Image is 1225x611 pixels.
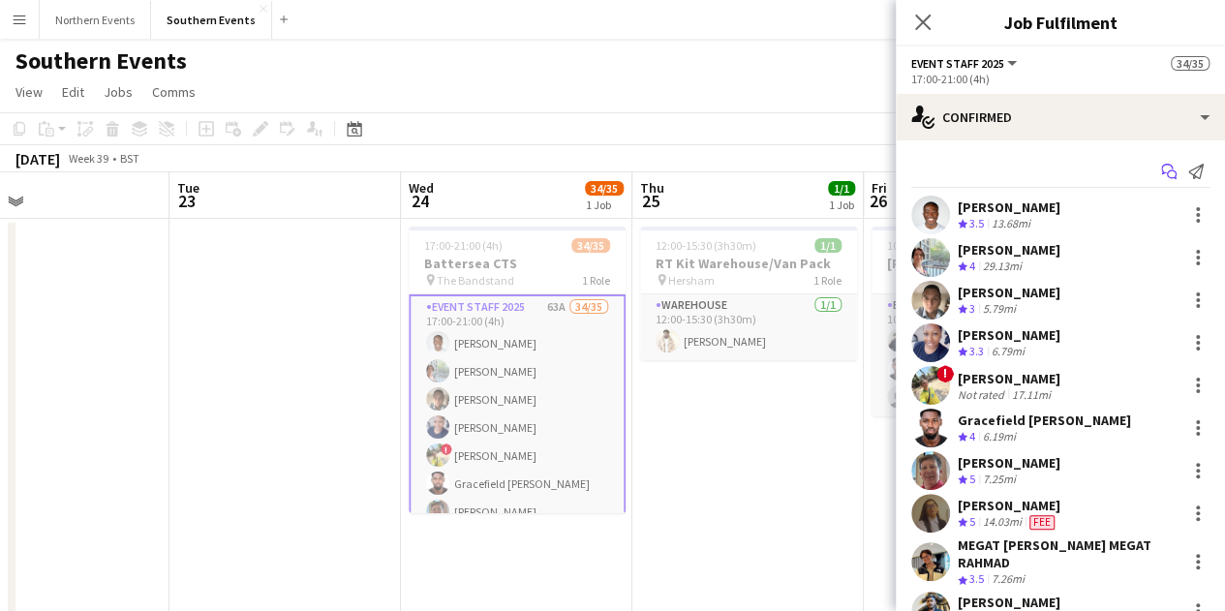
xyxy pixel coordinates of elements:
span: 17:00-21:00 (4h) [424,238,503,253]
span: 5 [969,472,975,486]
span: 1/1 [814,238,842,253]
button: Event Staff 2025 [911,56,1020,71]
span: 26 [869,190,887,212]
div: 29.13mi [979,259,1026,275]
a: View [8,79,50,105]
span: 3.3 [969,344,984,358]
span: 3.5 [969,216,984,230]
a: Jobs [96,79,140,105]
span: 24 [406,190,434,212]
span: 34/35 [1171,56,1210,71]
span: 1 Role [582,273,610,288]
span: 3 [969,301,975,316]
button: Northern Events [40,1,151,39]
a: Edit [54,79,92,105]
div: 13.68mi [988,216,1034,232]
div: [PERSON_NAME] [958,454,1060,472]
span: View [15,83,43,101]
button: Southern Events [151,1,272,39]
div: [PERSON_NAME] [958,497,1060,514]
div: [PERSON_NAME] [958,370,1060,387]
div: 1 Job [829,198,854,212]
span: Event Staff 2025 [911,56,1004,71]
div: 17.11mi [1008,387,1055,402]
span: Hersham [668,273,715,288]
div: MEGAT [PERSON_NAME] MEGAT RAHMAD [958,536,1179,571]
span: Week 39 [64,151,112,166]
div: 7.25mi [979,472,1020,488]
span: Thu [640,179,664,197]
span: Jobs [104,83,133,101]
app-job-card: 12:00-15:30 (3h30m)1/1RT Kit Warehouse/Van Pack Hersham1 RoleWarehouse1/112:00-15:30 (3h30m)[PERS... [640,227,857,360]
span: Comms [152,83,196,101]
span: Fee [1029,515,1055,530]
span: 5 [969,514,975,529]
span: ! [936,365,954,382]
span: Fri [872,179,887,197]
div: [PERSON_NAME] [958,284,1060,301]
div: 1 Job [586,198,623,212]
div: Not rated [958,387,1008,402]
div: Confirmed [896,94,1225,140]
div: [DATE] [15,149,60,168]
span: ! [441,443,452,455]
div: BST [120,151,139,166]
div: 5.79mi [979,301,1020,318]
span: Edit [62,83,84,101]
span: 1 Role [813,273,842,288]
div: Gracefield [PERSON_NAME] [958,412,1131,429]
span: 4 [969,429,975,443]
div: 17:00-21:00 (4h) [911,72,1210,86]
div: 6.19mi [979,429,1020,445]
h3: [PERSON_NAME] set up [872,255,1088,272]
div: [PERSON_NAME] [958,199,1060,216]
span: 1/1 [828,181,855,196]
app-card-role: Event Marshal34A2/310:30-16:00 (5h30m)[PERSON_NAME]Gracefield [PERSON_NAME] [872,294,1088,416]
span: 34/35 [571,238,610,253]
div: 6.79mi [988,344,1028,360]
div: 7.26mi [988,571,1028,588]
app-job-card: 10:30-16:00 (5h30m)2/3[PERSON_NAME] set up1 RoleEvent Marshal34A2/310:30-16:00 (5h30m)[PERSON_NAM... [872,227,1088,416]
div: [PERSON_NAME] [958,594,1060,611]
app-card-role: Warehouse1/112:00-15:30 (3h30m)[PERSON_NAME] [640,294,857,360]
app-job-card: 17:00-21:00 (4h)34/35Battersea CTS The Bandstand1 RoleEvent Staff 202563A34/3517:00-21:00 (4h)[PE... [409,227,626,513]
span: 23 [174,190,199,212]
span: 34/35 [585,181,624,196]
span: 4 [969,259,975,273]
span: Wed [409,179,434,197]
span: 3.5 [969,571,984,586]
span: 25 [637,190,664,212]
div: [PERSON_NAME] [958,241,1060,259]
h1: Southern Events [15,46,187,76]
div: Crew has different fees then in role [1026,514,1058,531]
a: Comms [144,79,203,105]
span: 12:00-15:30 (3h30m) [656,238,756,253]
span: The Bandstand [437,273,514,288]
h3: Job Fulfilment [896,10,1225,35]
h3: RT Kit Warehouse/Van Pack [640,255,857,272]
h3: Battersea CTS [409,255,626,272]
div: 14.03mi [979,514,1026,531]
div: [PERSON_NAME] [958,326,1060,344]
span: 10:30-16:00 (5h30m) [887,238,988,253]
span: Tue [177,179,199,197]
